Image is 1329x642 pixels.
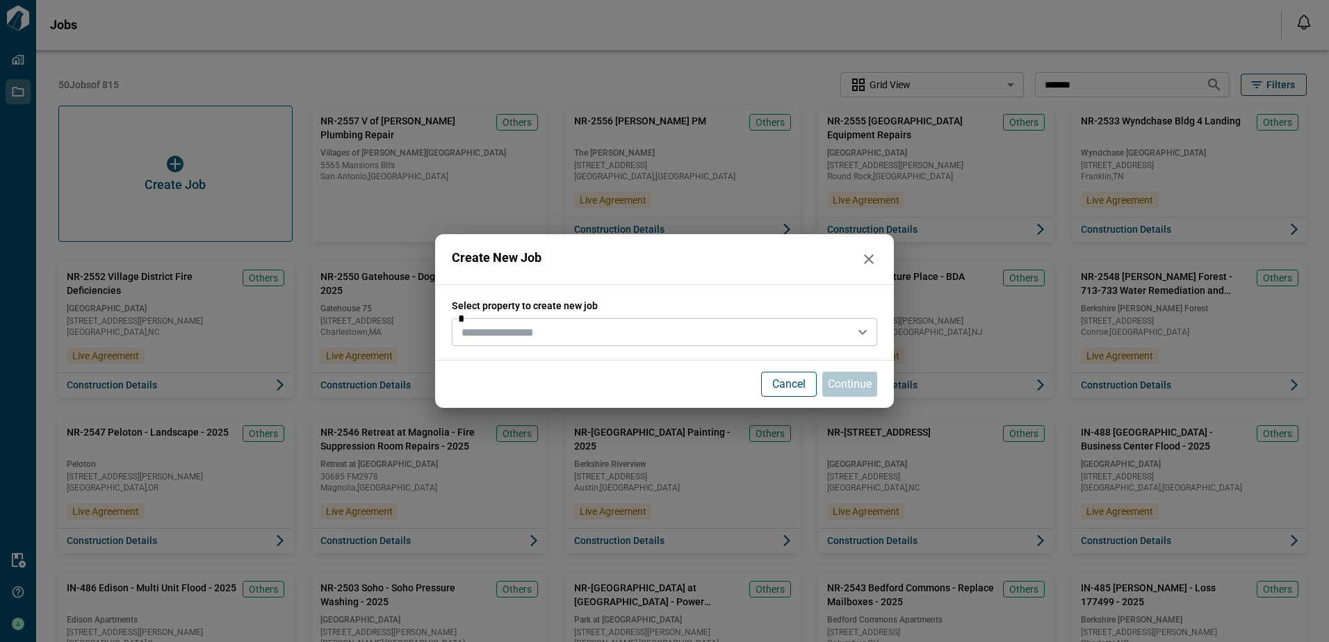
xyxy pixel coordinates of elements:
[828,376,872,393] p: Continue
[853,322,872,342] button: Open
[452,251,541,267] span: Create New Job
[452,299,877,313] span: Select property to create new job
[761,372,817,397] button: Cancel
[772,376,806,393] p: Cancel
[822,372,877,397] button: Continue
